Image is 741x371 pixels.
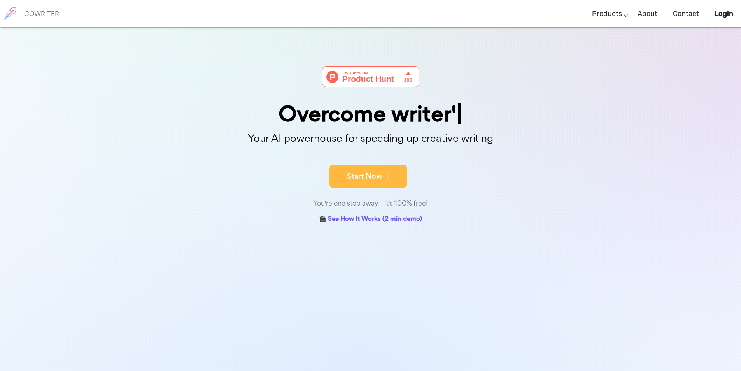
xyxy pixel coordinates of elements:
div: Overcome writer' [176,103,565,125]
div: You're one step away - It's 100% free! [176,198,565,209]
a: 🎬 See How It Works (2 min demo) [319,213,422,225]
p: Your AI powerhouse for speeding up creative writing [176,130,565,147]
a: Login [715,2,733,25]
a: Contact [673,2,699,25]
button: Start Now [329,165,407,188]
h6: COWRITER [24,10,59,17]
a: Products [592,2,622,25]
img: Cowriter - Your AI buddy for speeding up creative writing | Product Hunt [322,66,419,87]
a: About [638,2,657,25]
b: Login [715,9,733,18]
